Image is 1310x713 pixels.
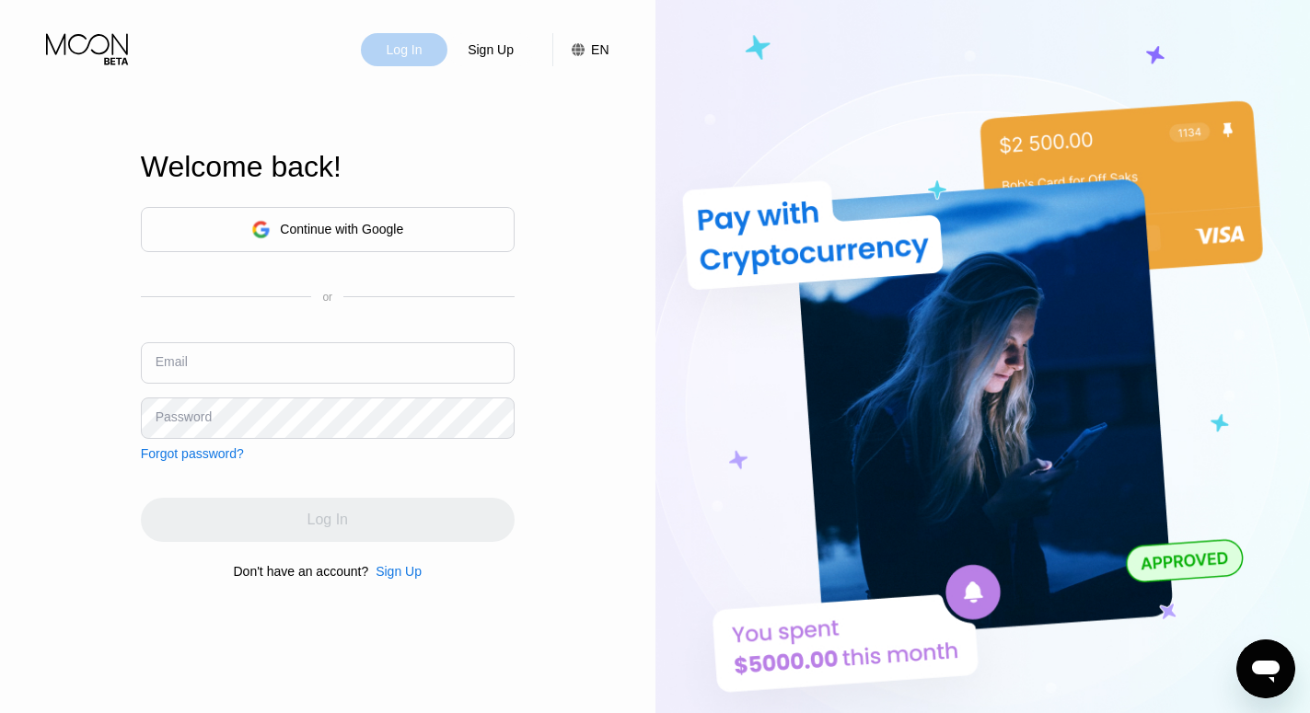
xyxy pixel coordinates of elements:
div: Continue with Google [141,207,515,252]
div: Forgot password? [141,446,244,461]
div: Log In [361,33,447,66]
div: EN [591,42,609,57]
div: Sign Up [376,564,422,579]
div: or [322,291,332,304]
iframe: Button to launch messaging window [1236,639,1295,698]
div: Log In [385,40,424,59]
div: EN [552,33,609,66]
div: Sign Up [447,33,534,66]
div: Password [156,409,212,424]
div: Sign Up [368,564,422,579]
div: Email [156,354,188,369]
div: Sign Up [466,40,516,59]
div: Don't have an account? [234,564,369,579]
div: Continue with Google [280,222,403,236]
div: Welcome back! [141,150,515,184]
